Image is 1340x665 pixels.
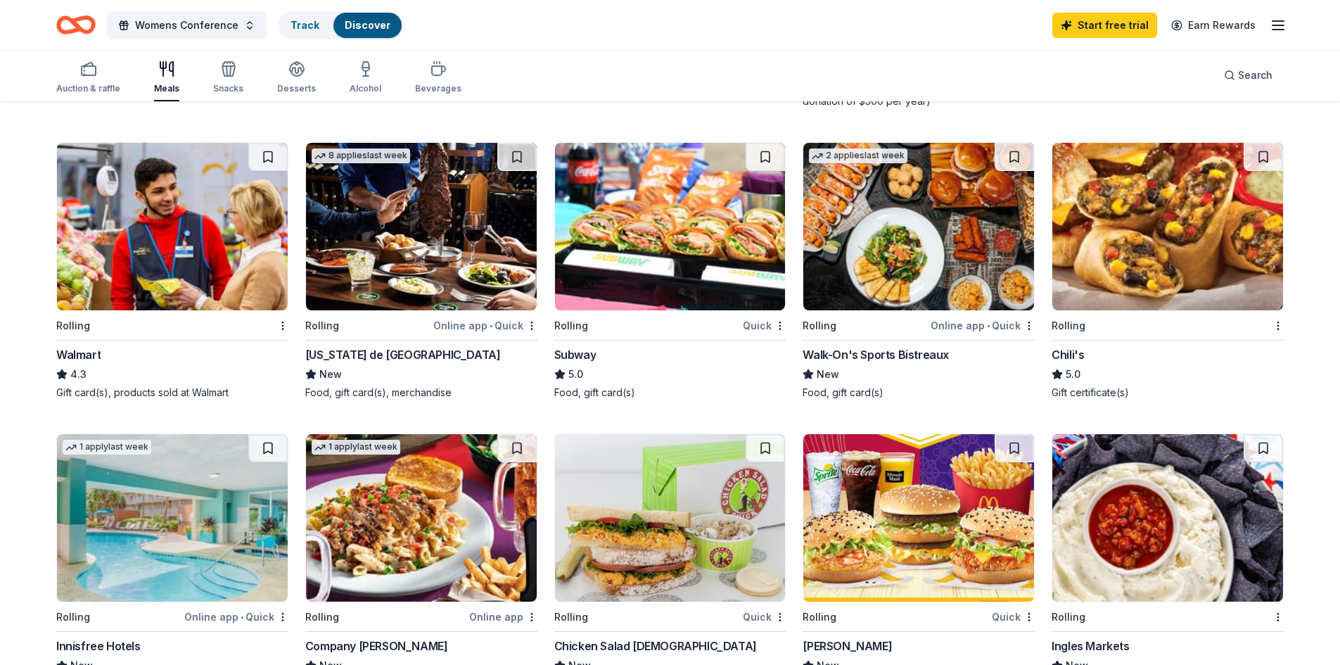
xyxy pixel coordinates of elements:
[555,143,786,310] img: Image for Subway
[1163,13,1264,38] a: Earn Rewards
[56,142,288,400] a: Image for WalmartRollingWalmart4.3Gift card(s), products sold at Walmart
[1238,67,1272,84] span: Search
[554,142,786,400] a: Image for SubwayRollingQuickSubway5.0Food, gift card(s)
[277,83,316,94] div: Desserts
[56,609,90,626] div: Rolling
[803,638,892,654] div: [PERSON_NAME]
[1052,13,1157,38] a: Start free trial
[291,19,319,31] a: Track
[184,608,288,626] div: Online app Quick
[56,8,96,42] a: Home
[568,366,583,383] span: 5.0
[469,608,537,626] div: Online app
[415,83,461,94] div: Beverages
[312,148,410,163] div: 8 applies last week
[803,143,1034,310] img: Image for Walk-On's Sports Bistreaux
[1052,142,1284,400] a: Image for Chili'sRollingChili's5.0Gift certificate(s)
[305,346,501,363] div: [US_STATE] de [GEOGRAPHIC_DATA]
[1052,346,1084,363] div: Chili's
[278,11,403,39] button: TrackDiscover
[154,55,179,101] button: Meals
[305,638,448,654] div: Company [PERSON_NAME]
[56,346,101,363] div: Walmart
[433,317,537,334] div: Online app Quick
[809,148,907,163] div: 2 applies last week
[56,55,120,101] button: Auction & raffle
[987,320,990,331] span: •
[345,19,390,31] a: Discover
[135,17,238,34] span: Womens Conference
[305,609,339,626] div: Rolling
[490,320,492,331] span: •
[803,434,1034,602] img: Image for McDonald's
[554,386,786,400] div: Food, gift card(s)
[992,608,1035,626] div: Quick
[57,434,288,602] img: Image for Innisfree Hotels
[415,55,461,101] button: Beverages
[305,386,537,400] div: Food, gift card(s), merchandise
[213,55,243,101] button: Snacks
[1052,434,1283,602] img: Image for Ingles Markets
[1052,143,1283,310] img: Image for Chili's
[554,317,588,334] div: Rolling
[241,612,243,623] span: •
[1052,609,1085,626] div: Rolling
[1052,317,1085,334] div: Rolling
[803,142,1035,400] a: Image for Walk-On's Sports Bistreaux 2 applieslast weekRollingOnline app•QuickWalk-On's Sports Bi...
[319,366,342,383] span: New
[803,317,836,334] div: Rolling
[554,346,596,363] div: Subway
[305,142,537,400] a: Image for Texas de Brazil8 applieslast weekRollingOnline app•Quick[US_STATE] de [GEOGRAPHIC_DATA]...
[56,317,90,334] div: Rolling
[306,143,537,310] img: Image for Texas de Brazil
[1052,638,1129,654] div: Ingles Markets
[554,638,757,654] div: Chicken Salad [DEMOGRAPHIC_DATA]
[803,609,836,626] div: Rolling
[743,608,786,626] div: Quick
[1066,366,1080,383] span: 5.0
[70,366,87,383] span: 4.3
[743,317,786,334] div: Quick
[213,83,243,94] div: Snacks
[56,638,141,654] div: Innisfree Hotels
[305,317,339,334] div: Rolling
[803,346,949,363] div: Walk-On's Sports Bistreaux
[63,440,151,455] div: 1 apply last week
[555,434,786,602] img: Image for Chicken Salad Chick
[350,83,381,94] div: Alcohol
[56,83,120,94] div: Auction & raffle
[277,55,316,101] button: Desserts
[312,440,400,455] div: 1 apply last week
[350,55,381,101] button: Alcohol
[306,434,537,602] img: Image for Company Brinker
[554,609,588,626] div: Rolling
[803,386,1035,400] div: Food, gift card(s)
[57,143,288,310] img: Image for Walmart
[817,366,839,383] span: New
[154,83,179,94] div: Meals
[931,317,1035,334] div: Online app Quick
[1213,61,1284,89] button: Search
[56,386,288,400] div: Gift card(s), products sold at Walmart
[1052,386,1284,400] div: Gift certificate(s)
[107,11,267,39] button: Womens Conference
